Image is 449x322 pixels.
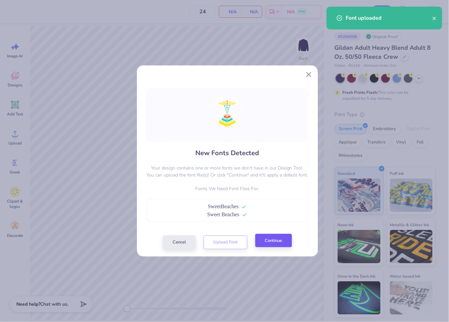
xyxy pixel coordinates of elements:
p: Your design contains one or more fonts we don't have in our Design Tool. You can upload the font ... [146,165,308,179]
button: Close [302,68,315,81]
h4: New Fonts Detected [196,148,259,158]
button: Continue [255,234,292,248]
div: Font uploaded [346,14,432,22]
button: Cancel [163,236,196,249]
p: Fonts We Need Font Files For: [146,185,308,192]
span: SweetBeaches [208,204,239,209]
span: Sweet Beaches [207,212,239,217]
button: close [432,14,437,22]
